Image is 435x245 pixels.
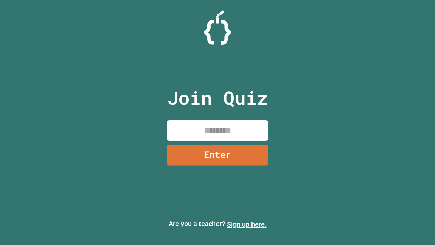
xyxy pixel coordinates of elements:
iframe: chat widget [406,218,428,238]
img: Logo.svg [204,10,231,45]
a: Sign up here. [227,220,267,228]
p: Are you a teacher? [5,218,430,229]
a: Enter [167,145,268,166]
p: Join Quiz [167,84,268,112]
